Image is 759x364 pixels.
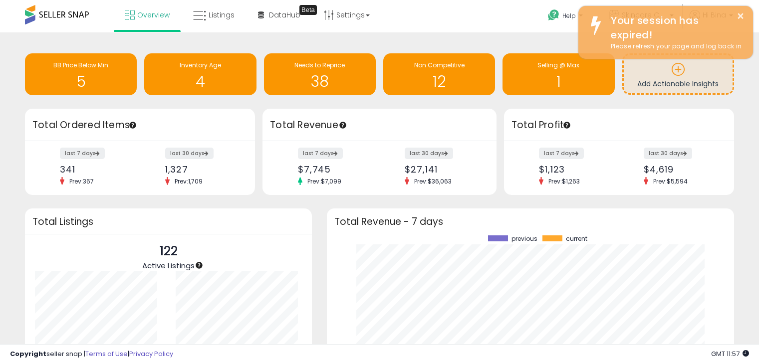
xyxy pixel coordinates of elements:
span: Needs to Reprice [294,61,345,69]
span: Active Listings [142,260,195,271]
i: Get Help [547,9,560,21]
div: Tooltip anchor [128,121,137,130]
a: Help [540,1,593,32]
a: BB Price Below Min 5 [25,53,137,95]
span: Prev: $1,263 [543,177,585,185]
a: Privacy Policy [129,349,173,359]
h1: 1 [507,73,609,90]
label: last 30 days [644,148,692,159]
button: × [737,10,745,22]
h3: Total Revenue - 7 days [334,218,727,225]
div: Tooltip anchor [562,121,571,130]
div: $27,141 [405,164,479,175]
h3: Total Listings [32,218,304,225]
h1: 4 [149,73,251,90]
span: DataHub [269,10,300,20]
a: Terms of Use [85,349,128,359]
div: Please refresh your page and log back in [603,42,746,51]
div: Your session has expired! [603,13,746,42]
div: $1,123 [539,164,611,175]
span: previous [511,235,537,242]
h3: Total Ordered Items [32,118,248,132]
p: 122 [142,242,195,261]
a: Needs to Reprice 38 [264,53,376,95]
h1: 38 [269,73,371,90]
div: 1,327 [165,164,238,175]
span: Prev: $7,099 [302,177,346,185]
span: 2025-08-13 11:57 GMT [711,349,749,359]
span: Add Actionable Insights [637,79,719,89]
h1: 12 [388,73,490,90]
label: last 7 days [60,148,105,159]
span: Inventory Age [180,61,221,69]
h3: Total Revenue [270,118,489,132]
div: seller snap | | [10,350,173,359]
h1: 5 [30,73,132,90]
span: Non Competitive [414,61,465,69]
div: 341 [60,164,132,175]
a: Add Actionable Insights [624,55,733,93]
a: Non Competitive 12 [383,53,495,95]
label: last 30 days [165,148,214,159]
span: Prev: $5,594 [648,177,693,185]
span: Prev: 367 [64,177,99,185]
span: Prev: 1,709 [170,177,208,185]
div: Tooltip anchor [338,121,347,130]
div: $4,619 [644,164,716,175]
span: Overview [137,10,170,20]
label: last 30 days [405,148,453,159]
span: Listings [209,10,235,20]
div: Tooltip anchor [299,5,317,15]
a: Inventory Age 4 [144,53,256,95]
span: current [566,235,587,242]
h3: Total Profit [511,118,727,132]
div: $7,745 [298,164,372,175]
a: Selling @ Max 1 [503,53,614,95]
label: last 7 days [298,148,343,159]
label: last 7 days [539,148,584,159]
span: Help [562,11,576,20]
strong: Copyright [10,349,46,359]
div: Tooltip anchor [195,261,204,270]
span: Selling @ Max [537,61,579,69]
span: BB Price Below Min [53,61,108,69]
span: Prev: $36,063 [409,177,457,185]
